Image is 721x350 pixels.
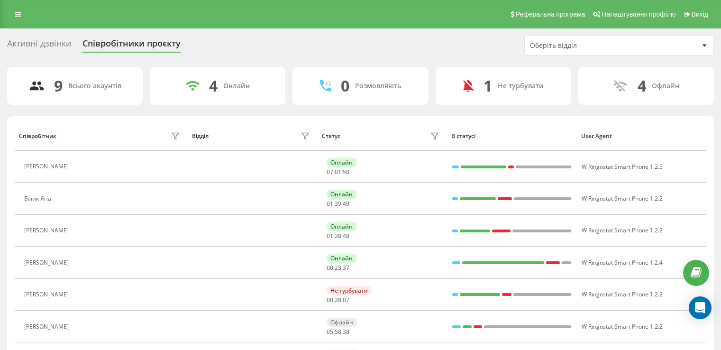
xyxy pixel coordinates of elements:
[451,133,572,139] div: В статусі
[24,291,71,298] div: [PERSON_NAME]
[327,254,356,263] div: Онлайн
[24,323,71,330] div: [PERSON_NAME]
[335,168,341,176] span: 01
[327,286,372,295] div: Не турбувати
[327,200,333,208] span: 01
[582,258,663,267] span: W Ringostat Smart Phone 1.2.4
[335,328,341,336] span: 58
[341,77,349,95] div: 0
[343,200,349,208] span: 49
[335,264,341,272] span: 23
[692,10,708,18] span: Вихід
[516,10,585,18] span: Реферальна програма
[602,10,675,18] span: Налаштування профілю
[530,42,643,50] div: Оберіть відділ
[327,297,349,304] div: : :
[343,232,349,240] span: 48
[327,190,356,199] div: Онлайн
[355,82,401,90] div: Розмовляють
[343,264,349,272] span: 37
[327,265,349,271] div: : :
[24,195,54,202] div: Білик Яна
[327,329,349,335] div: : :
[335,296,341,304] span: 28
[582,322,663,331] span: W Ringostat Smart Phone 1.2.2
[484,77,492,95] div: 1
[209,77,218,95] div: 4
[343,328,349,336] span: 38
[582,163,663,171] span: W Ringostat Smart Phone 1.2.5
[335,232,341,240] span: 28
[343,168,349,176] span: 58
[24,259,71,266] div: [PERSON_NAME]
[327,233,349,239] div: : :
[82,38,181,53] div: Співробітники проєкту
[24,163,71,170] div: [PERSON_NAME]
[24,227,71,234] div: [PERSON_NAME]
[582,226,663,234] span: W Ringostat Smart Phone 1.2.2
[652,82,679,90] div: Офлайн
[327,296,333,304] span: 00
[327,328,333,336] span: 05
[54,77,63,95] div: 9
[68,82,121,90] div: Всього акаунтів
[638,77,646,95] div: 4
[327,222,356,231] div: Онлайн
[19,133,56,139] div: Співробітник
[327,318,357,327] div: Офлайн
[7,38,71,53] div: Активні дзвінки
[581,133,702,139] div: User Agent
[498,82,544,90] div: Не турбувати
[327,264,333,272] span: 00
[582,194,663,203] span: W Ringostat Smart Phone 1.2.2
[322,133,340,139] div: Статус
[343,296,349,304] span: 07
[327,201,349,207] div: : :
[192,133,209,139] div: Відділ
[335,200,341,208] span: 39
[327,169,349,175] div: : :
[327,168,333,176] span: 07
[582,290,663,298] span: W Ringostat Smart Phone 1.2.2
[327,158,356,167] div: Онлайн
[689,296,712,319] div: Open Intercom Messenger
[223,82,250,90] div: Онлайн
[327,232,333,240] span: 01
